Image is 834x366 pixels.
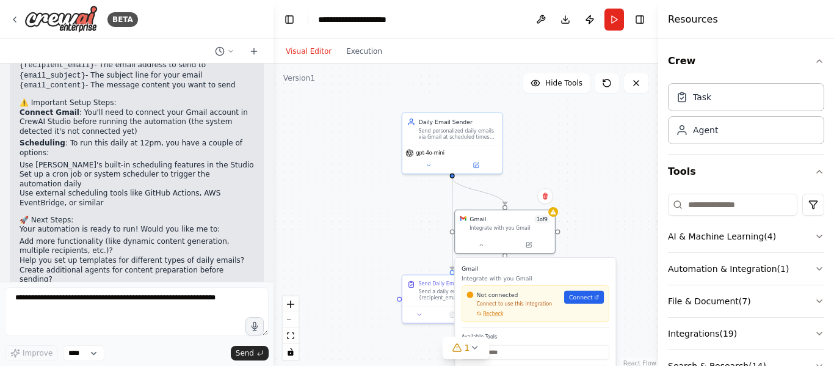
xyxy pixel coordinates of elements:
[668,78,824,154] div: Crew
[467,301,560,307] p: Connect to use this integration
[631,11,648,28] button: Hide right sidebar
[668,253,824,285] button: Automation & Integration(1)
[20,139,65,147] strong: Scheduling
[477,291,518,299] span: Not connected
[20,98,254,108] h2: ⚠️ Important Setup Steps:
[467,310,504,317] button: Recheck
[283,296,299,312] button: zoom in
[537,188,553,204] button: Delete node
[20,266,254,285] li: Create additional agents for content preparation before sending?
[283,312,299,328] button: zoom out
[20,61,94,70] code: {recipient_email}
[483,310,503,317] span: Recheck
[339,44,390,59] button: Execution
[245,317,264,335] button: Click to speak your automation idea
[5,345,58,361] button: Improve
[402,274,503,323] div: Send Daily EmailSend a daily email via Gmail to {recipient_email} with subject {email_subject} an...
[20,71,254,81] li: - The subject line for your email
[419,128,498,141] div: Send personalized daily emails via Gmail at scheduled times with relevant content and professiona...
[454,210,556,254] div: GmailGmail1of9Integrate with you GmailGmailIntegrate with you GmailNot connectedConnect to use th...
[693,124,718,136] div: Agent
[20,81,85,90] code: {email_content}
[20,170,254,189] li: Set up a cron job or system scheduler to trigger the automation daily
[20,60,254,71] li: - The email address to send to
[448,177,509,205] g: Edge from 7c8688ff-21d3-4a47-83d7-0157edbc0226 to 62d855f3-cde1-4b32-915f-accdecae1280
[668,44,824,78] button: Crew
[283,344,299,360] button: toggle interactivity
[668,221,824,252] button: AI & Machine Learning(4)
[107,12,138,27] div: BETA
[465,342,470,354] span: 1
[24,5,98,33] img: Logo
[462,274,609,282] p: Integrate with you Gmail
[569,293,592,301] span: Connect
[460,215,466,222] img: Gmail
[564,291,604,304] a: Connect
[20,225,254,235] p: Your automation is ready to run! Would you like me to:
[281,11,298,28] button: Hide left sidebar
[435,310,470,320] button: No output available
[668,285,824,317] button: File & Document(7)
[453,161,499,170] button: Open in side panel
[20,237,254,256] li: Add more functionality (like dynamic content generation, multiple recipients, etc.)?
[20,189,254,208] li: Use external scheduling tools like GitHub Actions, AWS EventBridge, or similar
[283,296,299,360] div: React Flow controls
[231,346,269,361] button: Send
[419,288,498,301] div: Send a daily email via Gmail to {recipient_email} with subject {email_subject} and message conten...
[668,12,718,27] h4: Resources
[20,216,254,225] h2: 🚀 Next Steps:
[20,256,254,266] li: Help you set up templates for different types of daily emails?
[668,155,824,189] button: Tools
[523,73,590,93] button: Hide Tools
[283,328,299,344] button: fit view
[506,240,551,250] button: Open in side panel
[236,348,254,358] span: Send
[448,177,456,270] g: Edge from 7c8688ff-21d3-4a47-83d7-0157edbc0226 to 5feb491f-82d3-4c9d-baaf-6c6d4d1423aa
[20,81,254,91] li: - The message content you want to send
[419,118,498,126] div: Daily Email Sender
[318,13,411,26] nav: breadcrumb
[416,150,444,156] span: gpt-4o-mini
[20,108,79,117] strong: Connect Gmail
[534,215,550,223] span: Number of enabled actions
[283,73,315,83] div: Version 1
[470,225,550,232] div: Integrate with you Gmail
[278,44,339,59] button: Visual Editor
[244,44,264,59] button: Start a new chat
[545,78,582,88] span: Hide Tools
[462,265,609,273] h3: Gmail
[20,161,254,170] li: Use [PERSON_NAME]'s built-in scheduling features in the Studio
[419,280,460,287] div: Send Daily Email
[20,139,254,158] p: : To run this daily at 12pm, you have a couple of options:
[462,334,609,340] label: Available Tools
[20,71,85,80] code: {email_subject}
[470,215,486,223] div: Gmail
[668,318,824,350] button: Integrations(19)
[210,44,239,59] button: Switch to previous chat
[443,337,490,359] button: 1
[20,108,254,137] p: : You'll need to connect your Gmail account in CrewAI Studio before running the automation (the s...
[23,348,53,358] span: Improve
[693,91,711,103] div: Task
[402,112,503,175] div: Daily Email SenderSend personalized daily emails via Gmail at scheduled times with relevant conte...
